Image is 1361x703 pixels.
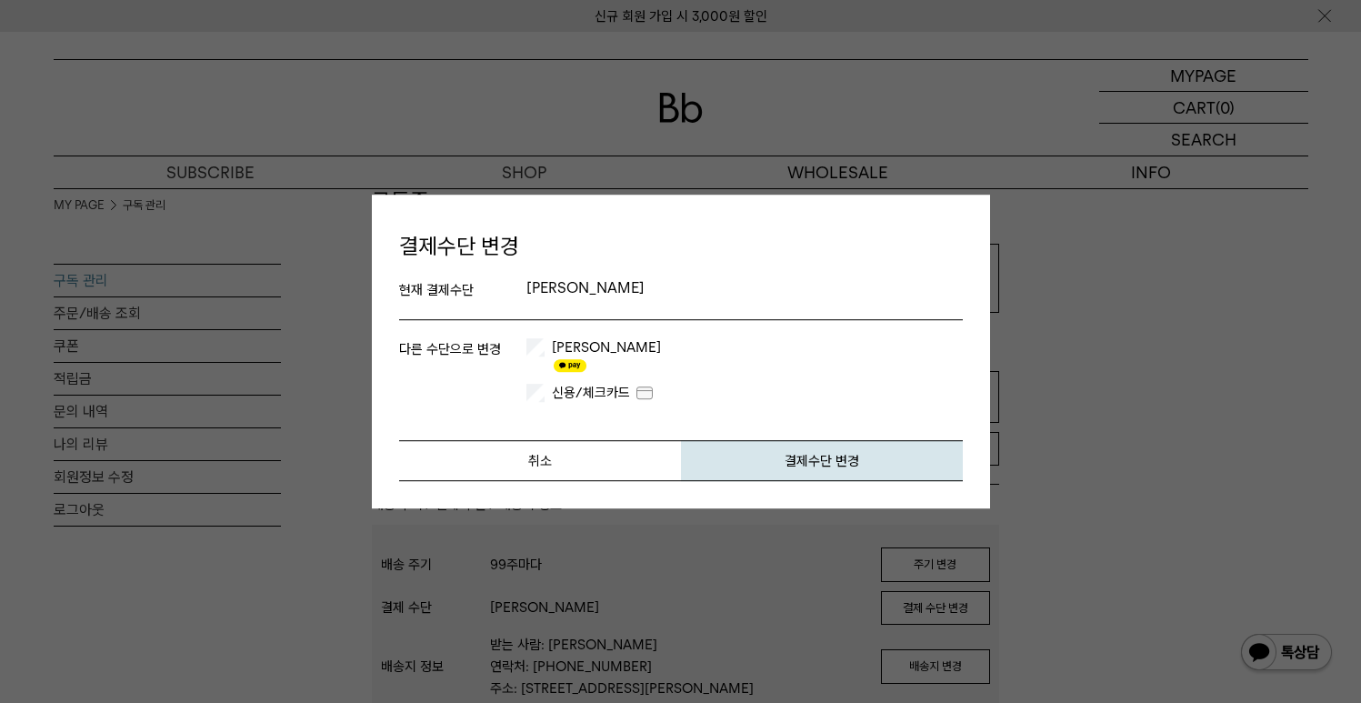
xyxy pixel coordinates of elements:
[399,440,681,481] button: 취소
[681,440,963,481] button: 결제수단 변경
[548,338,661,375] label: [PERSON_NAME]
[548,384,655,402] label: 신용/체크카드
[399,222,963,271] h1: 결제수단 변경
[399,338,508,402] p: 다른 수단으로 변경
[526,279,963,301] p: [PERSON_NAME]
[554,359,586,372] img: 카카오페이
[399,279,508,301] h5: 현재 결제수단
